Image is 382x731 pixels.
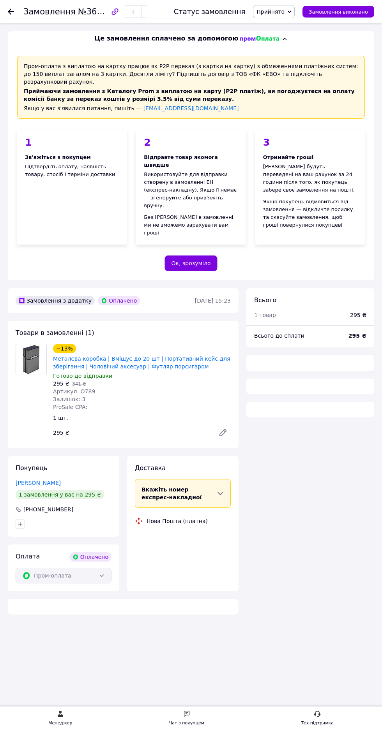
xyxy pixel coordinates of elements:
[48,719,72,727] div: Менеджер
[135,464,166,472] span: Доставка
[144,213,238,237] div: Без [PERSON_NAME] в замовленні ми не зможемо зарахувати вам гроші
[24,88,355,102] span: Приймаючи замовлення з Каталогу Prom з виплатою на карту (Р2Р платіж), ви погоджуєтеся на оплату ...
[72,381,86,387] span: 341 ₴
[98,296,140,305] div: Оплачено
[144,171,238,210] div: Використовуйте для відправки створену в замовленні ЕН (експрес-накладну). Якщо її немає — згенеру...
[24,104,358,112] div: Якщо у вас з'явилися питання, пишіть —
[254,312,276,318] span: 1 товар
[94,34,238,43] span: Це замовлення сплачено за допомогою
[53,356,230,370] a: Металева коробка | Вміщує до 20 шт | Портативний кейс для зберігання | Чоловічий аксесуар | Футля...
[53,404,87,410] span: ProSale CPA:
[16,490,104,499] div: 1 замовлення у вас на 295 ₴
[256,9,285,15] span: Прийнято
[143,105,239,111] a: [EMAIL_ADDRESS][DOMAIN_NAME]
[145,517,210,525] div: Нова Пошта (платна)
[17,56,365,119] div: Пром-оплата з виплатою на картку працює як P2P переказ (з картки на картку) з обмеженнями платіжн...
[350,311,366,319] div: 295 ₴
[17,130,127,245] div: Підтвердіть оплату, наявність товару, спосіб і терміни доставки
[53,380,69,387] span: 295 ₴
[263,163,357,194] div: [PERSON_NAME] будуть переведені на ваш рахунок за 24 години після того, як покупець забере своє з...
[8,8,14,16] div: Повернутися назад
[263,198,357,229] div: Якщо покупець відмовиться від замовлення — відкличте посилку та скасуйте замовлення, щоб гроші по...
[141,486,202,500] span: Вкажіть номер експрес-накладної
[53,373,112,379] span: Готово до відправки
[144,154,218,168] span: Відправте товар якомога швидше
[348,333,366,339] b: 295 ₴
[50,412,234,423] div: 1 шт.
[309,9,368,15] span: Замовлення виконано
[254,296,276,304] span: Всього
[302,6,374,18] button: Замовлення виконано
[23,506,74,513] div: [PHONE_NUMBER]
[53,396,86,402] span: Залишок: 3
[169,719,204,727] div: Чат з покупцем
[25,137,119,147] div: 1
[254,333,304,339] span: Всього до сплати
[301,719,334,727] div: Тех підтримка
[16,344,46,375] img: Металева коробка | Вміщує до 20 шт | Портативний кейс для зберігання | Чоловічий аксесуар | Футля...
[16,329,94,336] span: Товари в замовленні (1)
[78,7,133,16] span: №366334578
[23,7,76,16] span: Замовлення
[263,154,314,160] span: Отримайте гроші
[50,427,212,438] div: 295 ₴
[263,137,357,147] div: 3
[69,552,111,562] div: Оплачено
[215,425,231,440] a: Редагувати
[174,8,246,16] div: Статус замовлення
[144,137,238,147] div: 2
[53,344,76,353] div: −13%
[16,464,48,472] span: Покупець
[25,154,91,160] span: Зв'яжіться з покупцем
[16,296,95,305] div: Замовлення з додатку
[53,388,95,395] span: Артикул: O789
[195,298,231,304] time: [DATE] 15:23
[165,255,218,271] button: Ок, зрозуміло
[16,553,40,560] span: Оплата
[16,480,61,486] a: [PERSON_NAME]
